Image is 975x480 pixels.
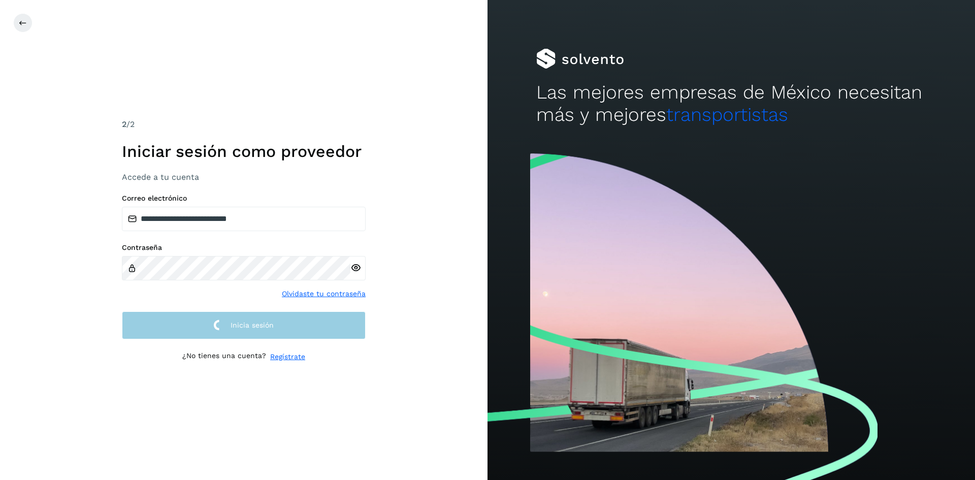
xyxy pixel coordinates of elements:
div: /2 [122,118,366,131]
h2: Las mejores empresas de México necesitan más y mejores [536,81,926,126]
span: transportistas [666,104,788,125]
span: Inicia sesión [231,322,274,329]
label: Contraseña [122,243,366,252]
h3: Accede a tu cuenta [122,172,366,182]
p: ¿No tienes una cuenta? [182,351,266,362]
h1: Iniciar sesión como proveedor [122,142,366,161]
a: Regístrate [270,351,305,362]
span: 2 [122,119,126,129]
a: Olvidaste tu contraseña [282,289,366,299]
label: Correo electrónico [122,194,366,203]
button: Inicia sesión [122,311,366,339]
